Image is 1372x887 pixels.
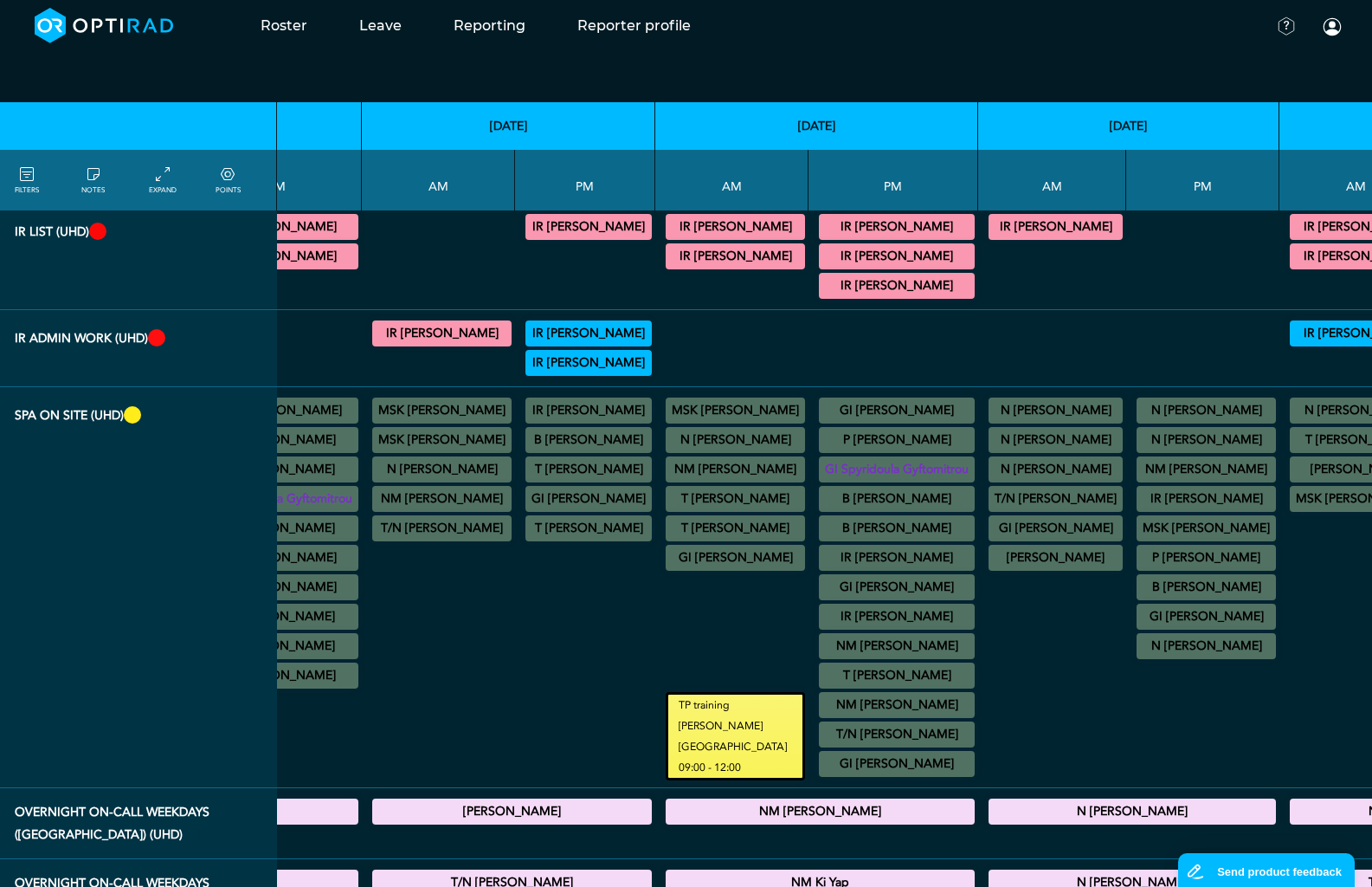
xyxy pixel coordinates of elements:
[991,801,1273,822] summary: N [PERSON_NAME]
[372,515,512,541] div: On Site 10:00 - 12:00
[1139,400,1273,421] summary: N [PERSON_NAME]
[666,243,805,269] div: General IR 09:00 - 13:30
[978,102,1279,150] th: [DATE]
[668,430,802,450] summary: N [PERSON_NAME]
[375,801,649,822] summary: [PERSON_NAME]
[991,400,1120,421] summary: N [PERSON_NAME]
[666,799,975,825] div: Overnight On-Call Weekdays (Poole) 17:00 - 08:00
[362,150,515,210] th: AM
[372,456,512,482] div: On Site 09:00 - 11:00
[372,799,652,825] div: Overnight On-Call Weekdays (Poole) 17:00 - 08:00
[668,246,802,267] summary: IR [PERSON_NAME]
[528,518,649,539] summary: T [PERSON_NAME]
[666,214,805,240] div: General IR 08:15 - 18:00
[1137,398,1276,424] div: On Site 12:00 - 13:00
[666,486,805,512] div: On Site 08:00 - 10:00
[821,246,972,267] summary: IR [PERSON_NAME]
[819,456,975,482] div: On Site 12:30 - 13:30
[819,604,975,630] div: On Site 13:30 - 16:30
[819,574,975,600] div: On Site 13:30 - 14:30
[819,663,975,689] div: On Site 14:00 - 15:00
[528,323,649,344] summary: IR [PERSON_NAME]
[666,515,805,541] div: On Site 08:00 - 10:00
[655,150,808,210] th: AM
[819,427,975,453] div: On Site 12:00 - 13:00
[1139,459,1273,480] summary: NM [PERSON_NAME]
[819,722,975,748] div: On Site 16:00 - 17:00
[668,695,802,778] small: TP training [PERSON_NAME][GEOGRAPHIC_DATA] 09:00 - 12:00
[1126,150,1279,210] th: PM
[203,515,358,541] div: On Site 13:00 - 13:30
[989,214,1123,240] div: General IR 08:00 - 18:00
[375,430,509,450] summary: MSK [PERSON_NAME]
[203,574,358,600] div: On Site 14:00 - 18:00
[668,400,802,421] summary: MSK [PERSON_NAME]
[375,489,509,509] summary: NM [PERSON_NAME]
[1137,574,1276,600] div: On Site 16:00 - 17:00
[821,606,972,627] summary: IR [PERSON_NAME]
[525,456,652,482] div: On Site 14:00 - 18:00
[821,400,972,421] summary: GI [PERSON_NAME]
[205,518,356,539] summary: B [PERSON_NAME]
[192,150,362,210] th: PM
[375,323,509,344] summary: IR [PERSON_NAME]
[203,663,358,689] div: On Site 17:00 - 18:00
[668,547,802,568] summary: GI [PERSON_NAME]
[205,489,356,509] summary: GI Spyridoula Gyftomitrou
[203,427,358,453] div: On Site 12:00 - 13:00
[203,545,358,571] div: On Site 14:00 - 18:00
[528,459,649,480] summary: T [PERSON_NAME]
[808,150,978,210] th: PM
[819,398,975,424] div: On Site 12:00 - 13:00
[525,350,652,376] div: IR Admin Work 17:00 - 17:30
[528,489,649,509] summary: GI [PERSON_NAME]
[528,430,649,450] summary: B [PERSON_NAME]
[1137,633,1276,659] div: On Site 17:00 - 18:00
[989,545,1123,571] div: On Site 11:00 - 13:00
[525,320,652,346] div: IR Admin Work 14:00 - 16:00
[821,695,972,715] summary: NM [PERSON_NAME]
[989,398,1123,424] div: On Site 07:00 - 08:00
[668,489,802,509] summary: T [PERSON_NAME]
[203,243,358,269] div: General IR 13:00 - 14:00
[819,545,975,571] div: On Site 13:00 - 17:00
[989,456,1123,482] div: On Site 08:00 - 10:00
[821,724,972,745] summary: T/N [PERSON_NAME]
[1139,547,1273,568] summary: P [PERSON_NAME]
[668,801,972,822] summary: NM [PERSON_NAME]
[666,545,805,571] div: On Site 09:00 - 11:00
[668,518,802,539] summary: T [PERSON_NAME]
[525,427,652,453] div: On Site 14:00 - 17:00
[655,102,978,150] th: [DATE]
[205,606,356,627] summary: P [PERSON_NAME]
[203,214,358,240] div: General IR 12:00 - 17:00
[203,456,358,482] div: On Site 12:00 - 13:00
[1137,515,1276,541] div: On Site 14:00 - 15:00
[375,400,509,421] summary: MSK [PERSON_NAME]
[81,165,105,196] a: show/hide notes
[991,430,1120,450] summary: N [PERSON_NAME]
[528,400,649,421] summary: IR [PERSON_NAME]
[1137,486,1276,512] div: On Site 13:00 - 17:00
[372,427,512,453] div: On Site 09:00 - 10:00
[203,633,358,659] div: On Site 15:30 - 17:00
[1139,636,1273,657] summary: N [PERSON_NAME]
[15,165,39,196] a: FILTERS
[819,214,975,240] div: General IR 12:00 - 16:00
[525,515,652,541] div: On Site 16:00 - 18:00
[362,102,655,150] th: [DATE]
[819,633,975,659] div: On Site 14:00 - 16:00
[1137,456,1276,482] div: On Site 12:00 - 14:00
[205,246,356,267] summary: IR [PERSON_NAME]
[819,692,975,718] div: No specified Site 15:00 - 17:00
[991,217,1120,237] summary: IR [PERSON_NAME]
[821,636,972,657] summary: NM [PERSON_NAME]
[205,400,356,421] summary: B/N [PERSON_NAME]
[821,430,972,450] summary: P [PERSON_NAME]
[1139,577,1273,598] summary: B [PERSON_NAME]
[821,489,972,509] summary: B [PERSON_NAME]
[821,275,972,296] summary: IR [PERSON_NAME]
[149,165,177,196] a: collapse/expand entries
[821,577,972,598] summary: GI [PERSON_NAME]
[1139,430,1273,450] summary: N [PERSON_NAME]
